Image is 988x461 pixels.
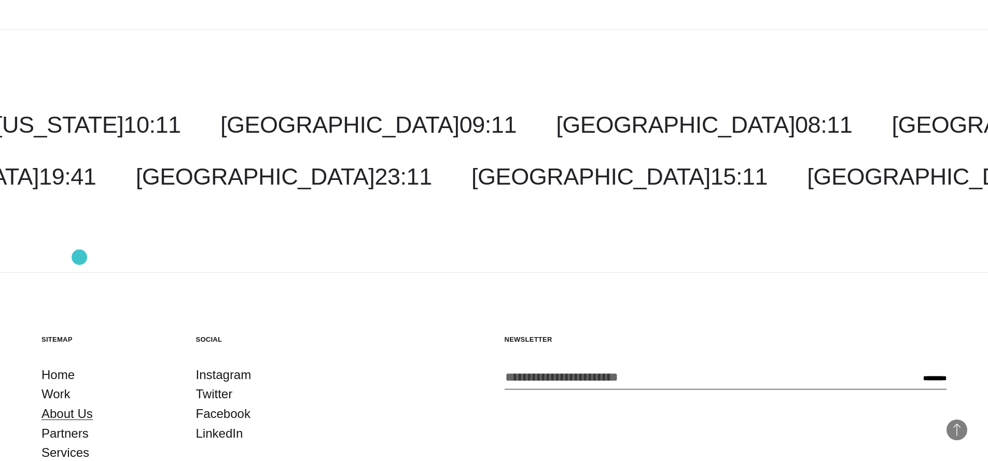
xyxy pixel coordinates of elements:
h5: Sitemap [41,335,175,344]
a: Work [41,384,71,404]
span: 10:11 [123,111,180,138]
span: 08:11 [795,111,852,138]
a: Facebook [196,404,251,424]
a: [GEOGRAPHIC_DATA]23:11 [136,163,432,190]
h5: Social [196,335,330,344]
a: Instagram [196,365,252,385]
span: 15:11 [711,163,768,190]
a: Partners [41,424,89,443]
a: Home [41,365,75,385]
a: [GEOGRAPHIC_DATA]08:11 [556,111,852,138]
a: Twitter [196,384,233,404]
a: LinkedIn [196,424,243,443]
span: 09:11 [460,111,517,138]
h5: Newsletter [505,335,947,344]
a: [GEOGRAPHIC_DATA]15:11 [471,163,768,190]
a: About Us [41,404,93,424]
a: [GEOGRAPHIC_DATA]09:11 [220,111,517,138]
span: 19:41 [39,163,96,190]
span: 23:11 [374,163,432,190]
button: Back to Top [947,420,967,440]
